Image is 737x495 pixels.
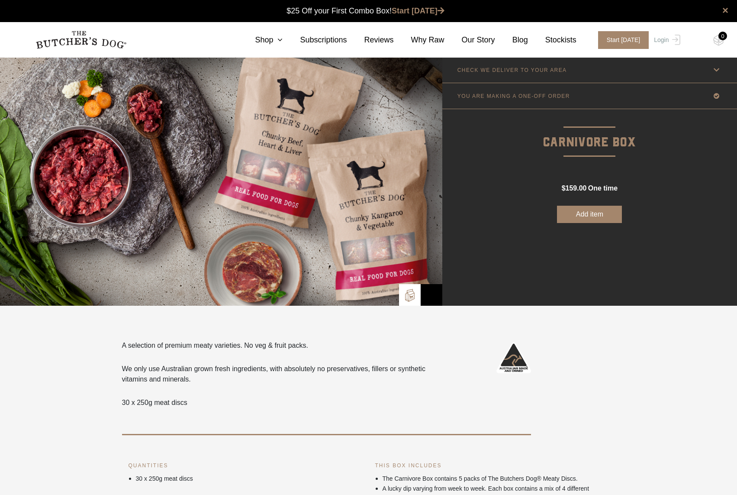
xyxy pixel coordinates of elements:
[457,67,567,73] p: CHECK WE DELIVER TO YOUR AREA
[375,461,609,470] h6: THIS BOX INCLUDES
[129,461,362,470] h6: QUANTITIES
[394,34,444,46] a: Why Raw
[383,474,609,483] p: The Carnivore Box contains 5 packs of The Butchers Dog® Meaty Discs.
[718,32,727,40] div: 0
[403,289,416,302] img: TBD_Build-A-Box.png
[347,34,394,46] a: Reviews
[713,35,724,46] img: TBD_Cart-Empty.png
[122,398,449,408] p: 30 x 250g meat discs
[566,184,587,192] span: 159.00
[496,340,531,375] img: Australian-Made_White.png
[598,31,649,49] span: Start [DATE]
[425,288,438,301] img: Bowl-Icon2.png
[457,93,570,99] p: YOU ARE MAKING A ONE-OFF ORDER
[722,5,728,16] a: close
[283,34,347,46] a: Subscriptions
[442,83,737,109] a: YOU ARE MAKING A ONE-OFF ORDER
[588,184,618,192] span: one time
[122,340,449,408] div: A selection of premium meaty varieties. No veg & fruit packs.
[528,34,576,46] a: Stockists
[442,109,737,153] p: Carnivore Box
[442,57,737,83] a: CHECK WE DELIVER TO YOUR AREA
[136,474,362,483] p: 30 x 250g meat discs
[562,184,566,192] span: $
[444,34,495,46] a: Our Story
[557,206,622,223] button: Add item
[495,34,528,46] a: Blog
[238,34,283,46] a: Shop
[652,31,680,49] a: Login
[122,364,449,385] p: We only use Australian grown fresh ingredients, with absolutely no preservatives, fillers or synt...
[392,6,444,15] a: Start [DATE]
[589,31,652,49] a: Start [DATE]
